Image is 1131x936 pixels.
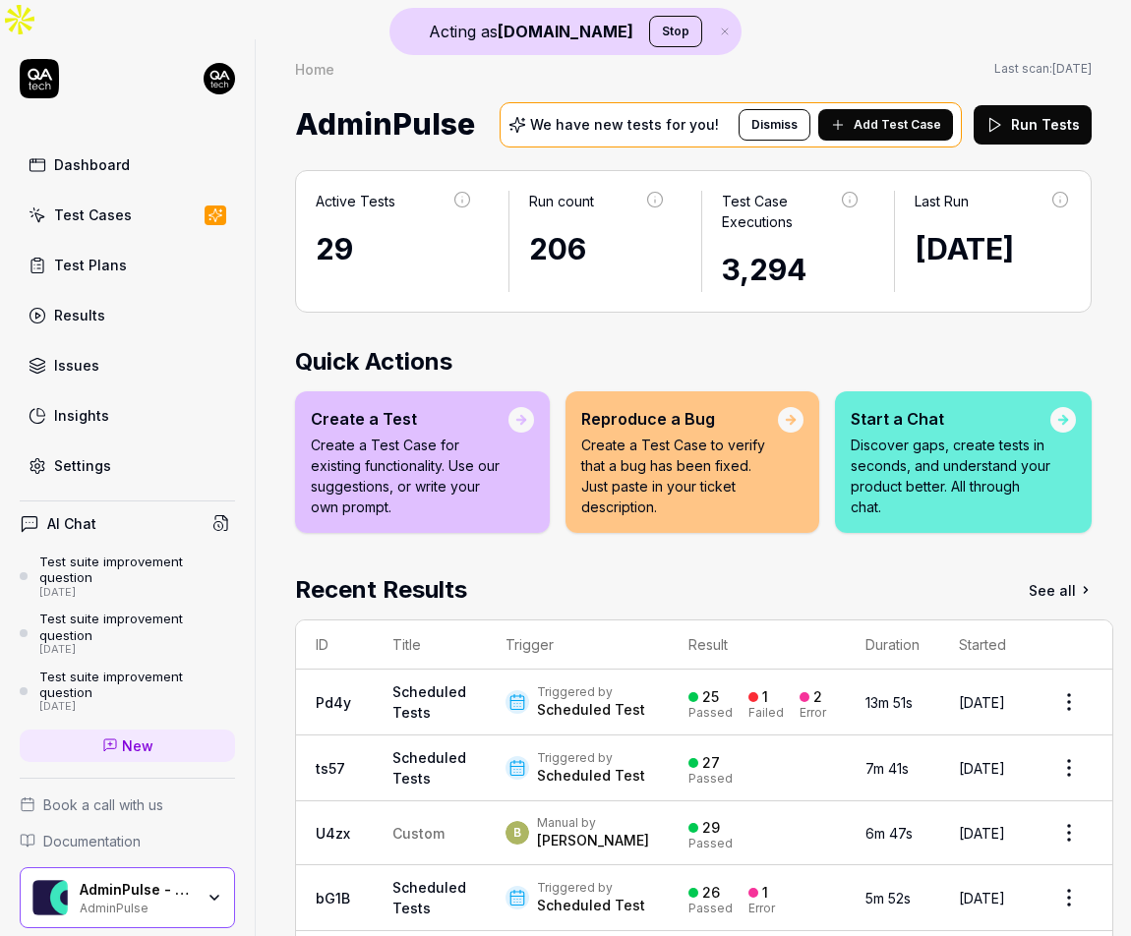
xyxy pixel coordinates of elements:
div: [DATE] [39,586,235,600]
a: Book a call with us [20,794,235,815]
div: 29 [316,227,473,271]
div: Error [748,903,775,914]
span: AdminPulse [295,98,475,150]
span: Documentation [43,831,141,851]
p: Create a Test Case to verify that a bug has been fixed. Just paste in your ticket description. [581,435,778,517]
div: Test Plans [54,255,127,275]
time: 7m 41s [865,760,909,777]
div: 1 [762,884,768,902]
th: Result [669,620,846,670]
a: Test suite improvement question[DATE] [20,554,235,599]
a: Results [20,296,235,334]
a: ts57 [316,760,345,777]
div: Test suite improvement question [39,554,235,586]
div: Passed [688,707,733,719]
a: U4zx [316,825,350,842]
div: Error [800,707,826,719]
div: Settings [54,455,111,476]
a: Documentation [20,831,235,851]
div: Scheduled Test [537,700,645,720]
div: Passed [688,838,733,849]
div: Triggered by [537,684,645,700]
div: [PERSON_NAME] [537,831,649,850]
div: 1 [762,688,768,706]
div: Scheduled Test [537,766,645,786]
button: Run Tests [974,105,1092,145]
div: 25 [702,688,719,706]
div: Reproduce a Bug [581,407,778,431]
h2: Recent Results [295,572,467,608]
div: Active Tests [316,191,395,211]
img: AdminPulse - 0475.384.429 Logo [32,880,68,915]
div: Passed [688,903,733,914]
div: Dashboard [54,154,130,175]
a: Settings [20,446,235,485]
div: Home [295,59,334,79]
a: Issues [20,346,235,384]
time: 6m 47s [865,825,913,842]
a: Scheduled Tests [392,683,466,721]
div: Start a Chat [851,407,1050,431]
a: Test Cases [20,196,235,234]
div: 2 [813,688,822,706]
div: AdminPulse - 0475.384.429 [80,881,194,899]
div: 206 [529,227,666,271]
span: Custom [392,825,445,842]
th: Started [939,620,1026,670]
div: Test Case Executions [722,191,841,232]
div: Scheduled Test [537,896,645,915]
time: 13m 51s [865,694,913,711]
p: Create a Test Case for existing functionality. Use our suggestions, or write your own prompt. [311,435,508,517]
div: Test Cases [54,205,132,225]
button: Last scan:[DATE] [994,60,1092,78]
div: Create a Test [311,407,508,431]
div: Triggered by [537,880,645,896]
div: 27 [702,754,720,772]
div: [DATE] [39,700,235,714]
button: Dismiss [739,109,810,141]
div: Manual by [537,815,649,831]
a: Test Plans [20,246,235,284]
span: Add Test Case [854,116,941,134]
button: Add Test Case [818,109,953,141]
div: Test suite improvement question [39,669,235,701]
time: [DATE] [959,825,1005,842]
time: 5m 52s [865,890,911,907]
div: 26 [702,884,720,902]
img: 7ccf6c19-61ad-4a6c-8811-018b02a1b829.jpg [204,63,235,94]
a: Insights [20,396,235,435]
span: Last scan: [994,60,1092,78]
th: Duration [846,620,939,670]
a: Pd4y [316,694,351,711]
p: We have new tests for you! [530,118,719,132]
h4: AI Chat [47,513,96,534]
div: Run count [529,191,594,211]
a: Dashboard [20,146,235,184]
div: Triggered by [537,750,645,766]
a: Scheduled Tests [392,879,466,916]
div: Insights [54,405,109,426]
div: Last Run [915,191,969,211]
a: Scheduled Tests [392,749,466,787]
time: [DATE] [959,890,1005,907]
th: ID [296,620,373,670]
time: [DATE] [915,231,1014,266]
time: [DATE] [959,760,1005,777]
div: 29 [702,819,720,837]
a: See all [1029,572,1092,608]
h2: Quick Actions [295,344,1092,380]
a: Test suite improvement question[DATE] [20,669,235,714]
div: Failed [748,707,784,719]
th: Trigger [486,620,669,670]
div: AdminPulse [80,899,194,914]
button: Stop [649,16,702,47]
div: Results [54,305,105,325]
a: New [20,730,235,762]
a: Test suite improvement question[DATE] [20,611,235,656]
span: Book a call with us [43,794,163,815]
button: AdminPulse - 0475.384.429 LogoAdminPulse - 0475.384.429AdminPulse [20,867,235,928]
div: Passed [688,773,733,785]
div: [DATE] [39,643,235,657]
time: [DATE] [959,694,1005,711]
p: Discover gaps, create tests in seconds, and understand your product better. All through chat. [851,435,1050,517]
